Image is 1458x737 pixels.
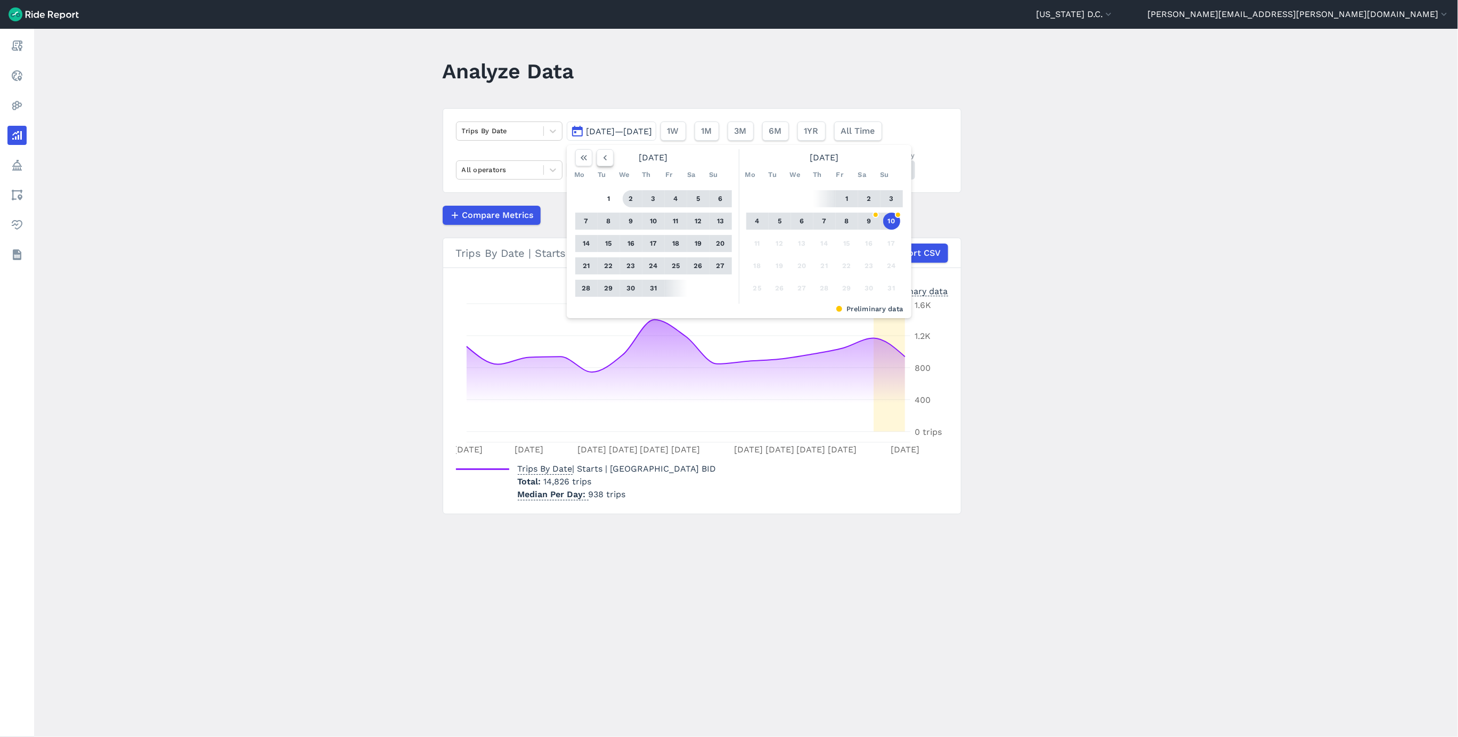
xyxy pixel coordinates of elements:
[861,257,878,274] button: 23
[623,257,640,274] button: 23
[443,56,574,86] h1: Analyze Data
[575,304,903,314] div: Preliminary data
[7,126,27,145] a: Analyze
[518,486,589,500] span: Median Per Day
[623,213,640,230] button: 9
[816,280,833,297] button: 28
[667,213,685,230] button: 11
[883,257,900,274] button: 24
[915,300,931,310] tspan: 1.6K
[616,166,633,183] div: We
[794,213,811,230] button: 6
[645,280,662,297] button: 31
[838,235,856,252] button: 15
[787,166,804,183] div: We
[883,213,900,230] button: 10
[728,122,754,141] button: 3M
[765,444,794,455] tspan: [DATE]
[661,122,686,141] button: 1W
[7,245,27,264] a: Datasets
[880,285,948,296] div: Preliminary data
[816,213,833,230] button: 7
[735,125,747,137] span: 3M
[1036,8,1114,21] button: [US_STATE] D.C.
[712,190,729,207] button: 6
[578,257,595,274] button: 21
[915,331,931,341] tspan: 1.2K
[796,444,825,455] tspan: [DATE]
[690,213,707,230] button: 12
[1147,8,1449,21] button: [PERSON_NAME][EMAIL_ADDRESS][PERSON_NAME][DOMAIN_NAME]
[578,213,595,230] button: 7
[794,257,811,274] button: 20
[645,190,662,207] button: 3
[797,122,826,141] button: 1YR
[571,166,588,183] div: Mo
[734,444,763,455] tspan: [DATE]
[712,257,729,274] button: 27
[515,444,543,455] tspan: [DATE]
[518,488,716,501] p: 938 trips
[891,444,919,455] tspan: [DATE]
[671,444,700,455] tspan: [DATE]
[861,235,878,252] button: 16
[600,257,617,274] button: 22
[9,7,79,21] img: Ride Report
[623,190,640,207] button: 2
[838,257,856,274] button: 22
[764,166,781,183] div: Tu
[712,213,729,230] button: 13
[915,395,931,405] tspan: 400
[645,257,662,274] button: 24
[667,190,685,207] button: 4
[600,213,617,230] button: 8
[816,235,833,252] button: 14
[518,464,716,474] span: | Starts | [GEOGRAPHIC_DATA] BID
[742,166,759,183] div: Mo
[838,280,856,297] button: 29
[587,126,653,136] span: [DATE]—[DATE]
[794,280,811,297] button: 27
[771,257,788,274] button: 19
[7,156,27,175] a: Policy
[7,185,27,205] a: Areas
[600,280,617,297] button: 29
[661,166,678,183] div: Fr
[854,166,871,183] div: Sa
[600,235,617,252] button: 15
[645,235,662,252] button: 17
[645,213,662,230] button: 10
[883,235,900,252] button: 17
[638,166,655,183] div: Th
[749,257,766,274] button: 18
[794,235,811,252] button: 13
[667,235,685,252] button: 18
[841,125,875,137] span: All Time
[600,190,617,207] button: 1
[690,190,707,207] button: 5
[578,235,595,252] button: 14
[462,209,534,222] span: Compare Metrics
[828,444,857,455] tspan: [DATE]
[578,280,595,297] button: 28
[838,190,856,207] button: 1
[608,444,637,455] tspan: [DATE]
[690,257,707,274] button: 26
[749,280,766,297] button: 25
[705,166,722,183] div: Su
[7,96,27,115] a: Heatmaps
[577,444,606,455] tspan: [DATE]
[915,427,942,437] tspan: 0 trips
[861,190,878,207] button: 2
[567,122,656,141] button: [DATE]—[DATE]
[593,166,610,183] div: Tu
[771,213,788,230] button: 5
[443,206,541,225] button: Compare Metrics
[876,166,893,183] div: Su
[623,235,640,252] button: 16
[712,235,729,252] button: 20
[883,190,900,207] button: 3
[749,235,766,252] button: 11
[695,122,719,141] button: 1M
[832,166,849,183] div: Fr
